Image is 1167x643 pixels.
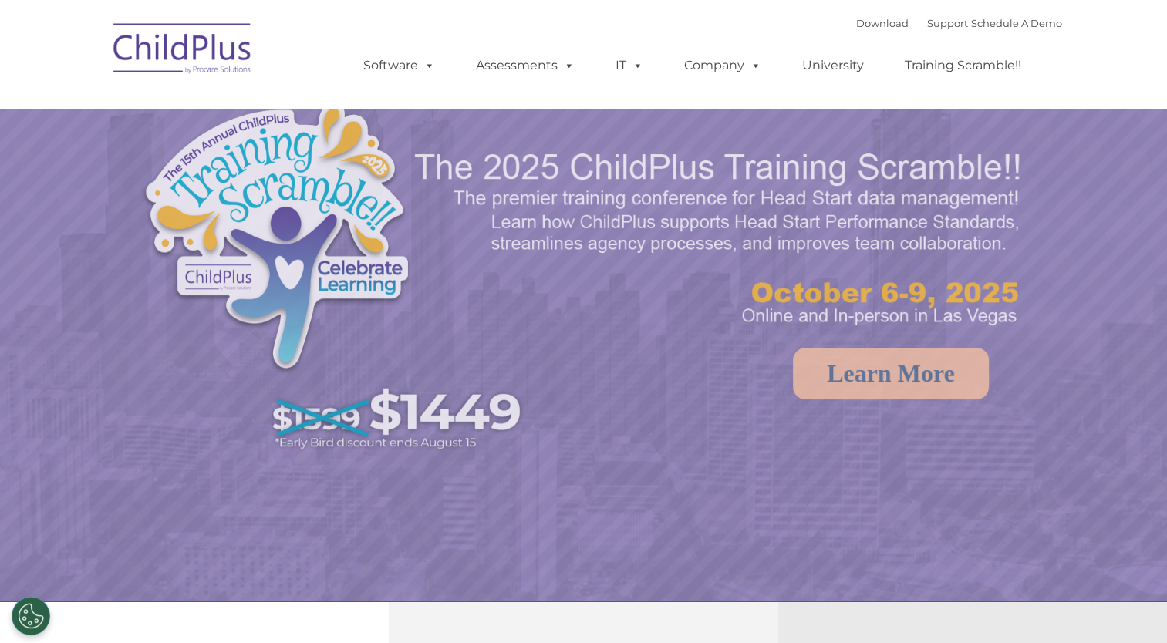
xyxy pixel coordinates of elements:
[460,50,590,81] a: Assessments
[12,597,50,635] button: Cookies Settings
[927,17,968,29] a: Support
[348,50,450,81] a: Software
[669,50,777,81] a: Company
[856,17,909,29] a: Download
[793,348,989,399] a: Learn More
[106,12,260,89] img: ChildPlus by Procare Solutions
[787,50,879,81] a: University
[600,50,659,81] a: IT
[889,50,1037,81] a: Training Scramble!!
[856,17,1062,29] font: |
[971,17,1062,29] a: Schedule A Demo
